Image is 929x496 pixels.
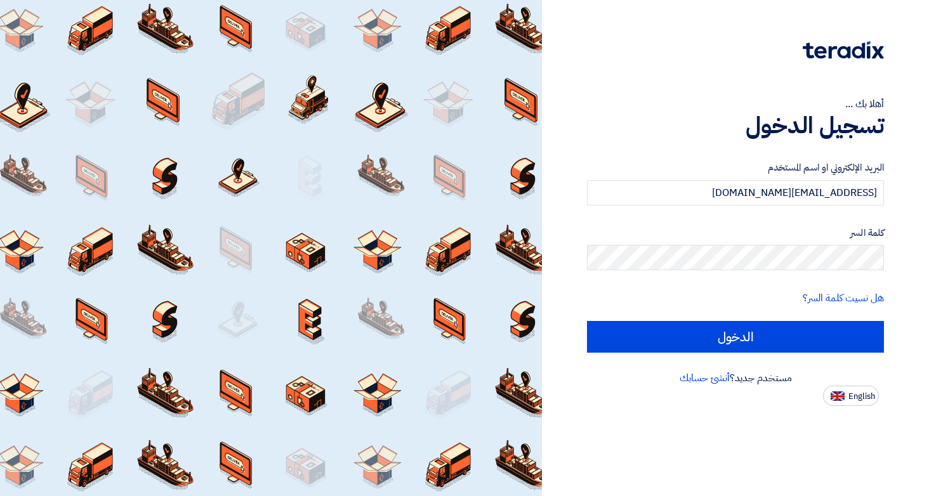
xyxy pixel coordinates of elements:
[831,391,845,401] img: en-US.png
[587,160,884,175] label: البريد الإلكتروني او اسم المستخدم
[823,386,879,406] button: English
[803,41,884,59] img: Teradix logo
[587,112,884,140] h1: تسجيل الدخول
[680,370,730,386] a: أنشئ حسابك
[848,392,875,401] span: English
[587,96,884,112] div: أهلا بك ...
[587,226,884,240] label: كلمة السر
[587,370,884,386] div: مستخدم جديد؟
[587,321,884,353] input: الدخول
[803,290,884,306] a: هل نسيت كلمة السر؟
[587,180,884,206] input: أدخل بريد العمل الإلكتروني او اسم المستخدم الخاص بك ...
